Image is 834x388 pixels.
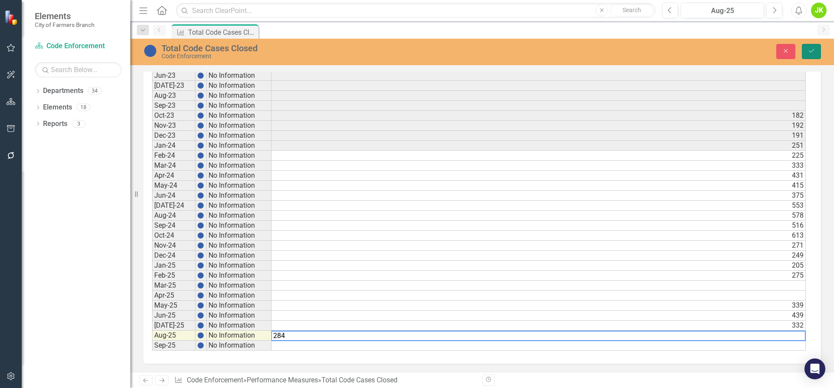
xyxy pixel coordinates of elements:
[207,251,271,261] td: No Information
[197,252,204,259] img: BgCOk07PiH71IgAAAABJRU5ErkJggg==
[152,141,195,151] td: Jan-24
[207,331,271,341] td: No Information
[152,171,195,181] td: Apr-24
[207,111,271,121] td: No Information
[197,182,204,189] img: BgCOk07PiH71IgAAAABJRU5ErkJggg==
[197,212,204,219] img: BgCOk07PiH71IgAAAABJRU5ErkJggg==
[152,271,195,281] td: Feb-25
[152,241,195,251] td: Nov-24
[271,261,806,271] td: 205
[197,72,204,79] img: BgCOk07PiH71IgAAAABJRU5ErkJggg==
[152,311,195,321] td: Jun-25
[271,171,806,181] td: 431
[35,41,122,51] a: Code Enforcement
[43,119,67,129] a: Reports
[197,302,204,309] img: BgCOk07PiH71IgAAAABJRU5ErkJggg==
[152,341,195,351] td: Sep-25
[197,142,204,149] img: BgCOk07PiH71IgAAAABJRU5ErkJggg==
[72,120,86,127] div: 3
[35,21,94,28] small: City of Farmers Branch
[197,232,204,239] img: BgCOk07PiH71IgAAAABJRU5ErkJggg==
[271,321,806,331] td: 332
[207,231,271,241] td: No Information
[197,272,204,279] img: BgCOk07PiH71IgAAAABJRU5ErkJggg==
[271,161,806,171] td: 333
[207,221,271,231] td: No Information
[197,312,204,319] img: BgCOk07PiH71IgAAAABJRU5ErkJggg==
[176,3,655,18] input: Search ClearPoint...
[152,201,195,211] td: [DATE]-24
[162,53,523,60] div: Code Enforcement
[197,162,204,169] img: BgCOk07PiH71IgAAAABJRU5ErkJggg==
[188,27,256,38] div: Total Code Cases Closed
[207,121,271,131] td: No Information
[321,376,397,384] div: Total Code Cases Closed
[684,6,761,16] div: Aug-25
[76,104,90,111] div: 18
[197,222,204,229] img: BgCOk07PiH71IgAAAABJRU5ErkJggg==
[207,211,271,221] td: No Information
[681,3,764,18] button: Aug-25
[43,103,72,113] a: Elements
[271,121,806,131] td: 192
[152,71,195,81] td: Jun-23
[152,101,195,111] td: Sep-23
[152,301,195,311] td: May-25
[152,121,195,131] td: Nov-23
[152,261,195,271] td: Jan-25
[207,241,271,251] td: No Information
[35,11,94,21] span: Elements
[187,376,243,384] a: Code Enforcement
[207,71,271,81] td: No Information
[271,141,806,151] td: 251
[197,192,204,199] img: BgCOk07PiH71IgAAAABJRU5ErkJggg==
[152,151,195,161] td: Feb-24
[811,3,827,18] button: JK
[622,7,641,13] span: Search
[197,342,204,349] img: BgCOk07PiH71IgAAAABJRU5ErkJggg==
[207,291,271,301] td: No Information
[197,172,204,179] img: BgCOk07PiH71IgAAAABJRU5ErkJggg==
[271,191,806,201] td: 375
[152,291,195,301] td: Apr-25
[197,332,204,339] img: BgCOk07PiH71IgAAAABJRU5ErkJggg==
[207,91,271,101] td: No Information
[271,271,806,281] td: 275
[271,311,806,321] td: 439
[152,131,195,141] td: Dec-23
[4,10,20,25] img: ClearPoint Strategy
[197,112,204,119] img: BgCOk07PiH71IgAAAABJRU5ErkJggg==
[35,62,122,77] input: Search Below...
[197,82,204,89] img: BgCOk07PiH71IgAAAABJRU5ErkJggg==
[207,101,271,111] td: No Information
[207,151,271,161] td: No Information
[207,181,271,191] td: No Information
[197,102,204,109] img: BgCOk07PiH71IgAAAABJRU5ErkJggg==
[271,301,806,311] td: 339
[152,191,195,201] td: Jun-24
[207,201,271,211] td: No Information
[152,231,195,241] td: Oct-24
[207,311,271,321] td: No Information
[271,151,806,161] td: 225
[88,87,102,95] div: 34
[207,81,271,91] td: No Information
[197,202,204,209] img: BgCOk07PiH71IgAAAABJRU5ErkJggg==
[207,281,271,291] td: No Information
[271,181,806,191] td: 415
[207,161,271,171] td: No Information
[207,131,271,141] td: No Information
[271,221,806,231] td: 516
[152,331,195,341] td: Aug-25
[271,111,806,121] td: 182
[197,92,204,99] img: BgCOk07PiH71IgAAAABJRU5ErkJggg==
[207,271,271,281] td: No Information
[271,251,806,261] td: 249
[197,122,204,129] img: BgCOk07PiH71IgAAAABJRU5ErkJggg==
[197,262,204,269] img: BgCOk07PiH71IgAAAABJRU5ErkJggg==
[197,132,204,139] img: BgCOk07PiH71IgAAAABJRU5ErkJggg==
[197,282,204,289] img: BgCOk07PiH71IgAAAABJRU5ErkJggg==
[174,375,476,385] div: » »
[152,161,195,171] td: Mar-24
[152,321,195,331] td: [DATE]-25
